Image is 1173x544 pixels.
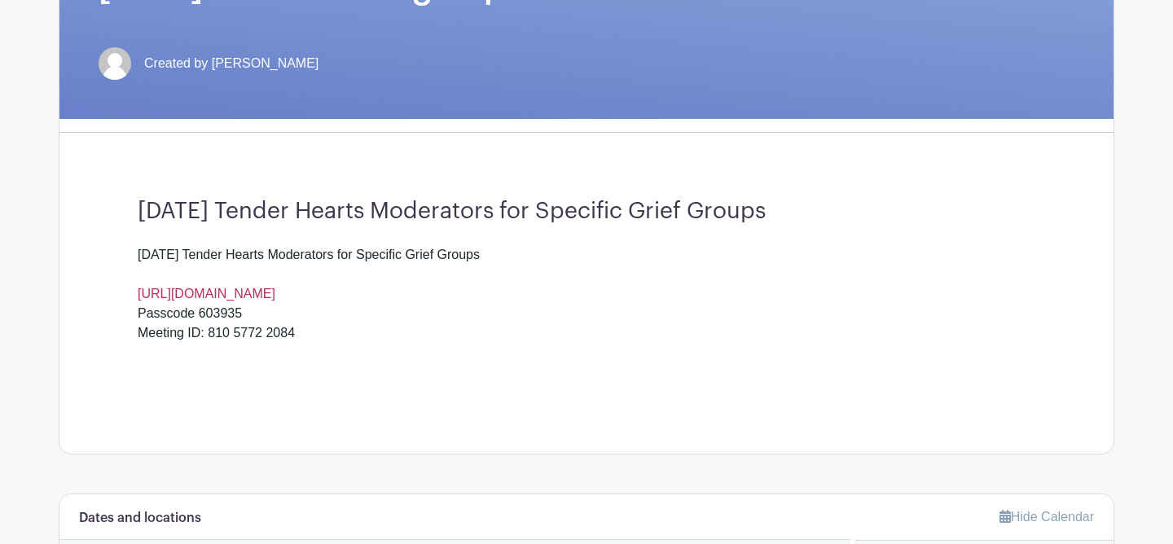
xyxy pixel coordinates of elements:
[138,323,1035,362] div: Meeting ID: 810 5772 2084
[138,198,1035,226] h3: [DATE] Tender Hearts Moderators for Specific Grief Groups
[138,245,1035,323] div: [DATE] Tender Hearts Moderators for Specific Grief Groups Passcode 603935
[79,511,201,526] h6: Dates and locations
[138,287,275,301] a: [URL][DOMAIN_NAME]
[99,47,131,80] img: default-ce2991bfa6775e67f084385cd625a349d9dcbb7a52a09fb2fda1e96e2d18dcdb.png
[999,510,1094,524] a: Hide Calendar
[144,54,319,73] span: Created by [PERSON_NAME]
